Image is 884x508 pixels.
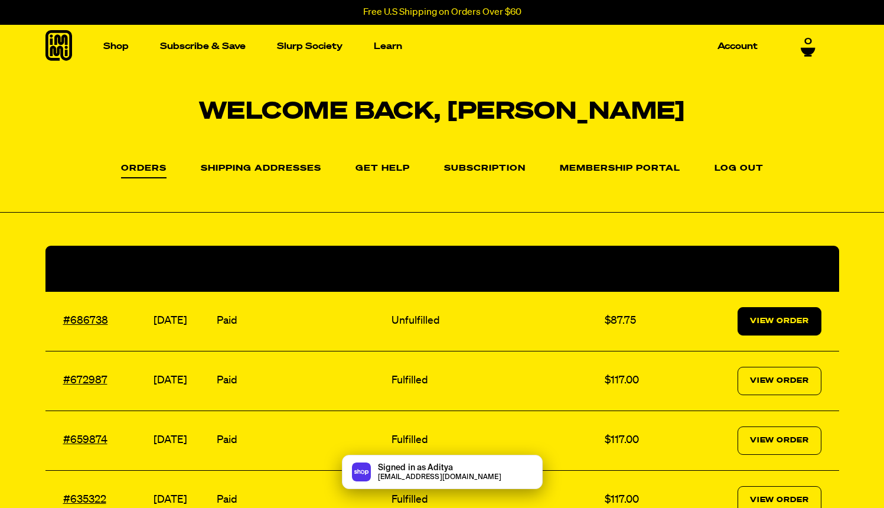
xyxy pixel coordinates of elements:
a: Subscription [444,164,526,174]
nav: Main navigation [99,25,762,68]
a: View Order [738,426,821,455]
a: View Order [738,307,821,336]
a: 0 [801,32,816,53]
td: Paid [214,351,389,411]
a: View Order [738,367,821,395]
a: Shipping Addresses [201,164,321,174]
a: Log out [715,164,764,174]
a: #635322 [63,494,106,505]
a: #672987 [63,375,107,386]
a: Membership Portal [560,164,680,174]
a: Learn [369,37,407,56]
a: Subscribe & Save [155,37,250,56]
a: #686738 [63,315,108,326]
a: Account [713,37,762,56]
a: Get Help [355,164,410,174]
td: [DATE] [151,351,214,411]
th: Total [602,246,671,292]
a: Shop [99,37,133,56]
span: 0 [804,32,812,43]
a: Slurp Society [272,37,347,56]
td: $117.00 [602,411,671,470]
th: Order [45,246,151,292]
td: Fulfilled [389,411,602,470]
td: $117.00 [602,351,671,411]
th: Fulfillment Status [389,246,602,292]
a: Orders [121,164,167,178]
td: Paid [214,292,389,351]
th: Date [151,246,214,292]
p: Free U.S Shipping on Orders Over $60 [363,7,521,18]
a: #659874 [63,435,107,445]
td: Fulfilled [389,351,602,411]
td: [DATE] [151,411,214,470]
td: Paid [214,411,389,470]
td: Unfulfilled [389,292,602,351]
th: Payment Status [214,246,389,292]
td: $87.75 [602,292,671,351]
td: [DATE] [151,292,214,351]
